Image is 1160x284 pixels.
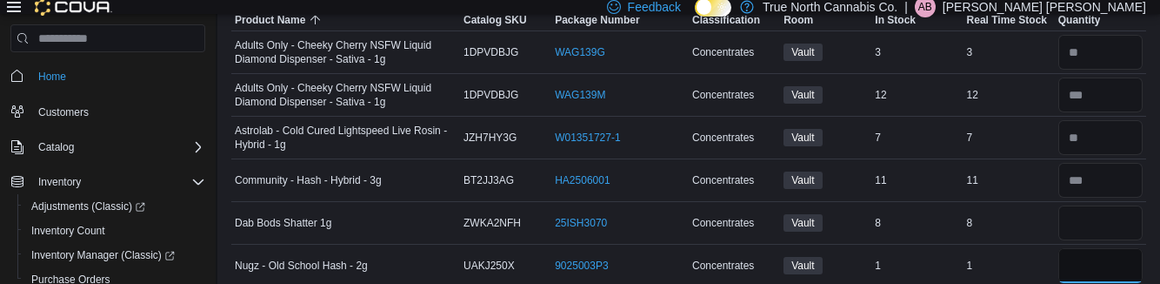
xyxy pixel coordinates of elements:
a: Adjustments (Classic) [24,196,152,217]
a: HA2506001 [555,173,610,187]
span: Adults Only - Cheeky Cherry NSFW Liquid Diamond Dispenser - Sativa - 1g [235,81,457,109]
button: Home [3,63,212,88]
button: Catalog [31,137,81,158]
span: Home [31,64,205,86]
span: Vault [791,130,814,145]
span: BT2JJ3AG [463,173,514,187]
span: Inventory Count [24,220,205,241]
span: Concentrates [692,45,754,59]
div: 11 [963,170,1055,191]
span: UAKJ250X [463,259,515,273]
button: Catalog SKU [460,10,551,30]
div: 1 [963,255,1055,276]
div: 12 [963,85,1055,105]
span: Vault [783,172,822,189]
span: Dab Bods Shatter 1g [235,216,331,230]
span: Concentrates [692,131,754,145]
a: Inventory Manager (Classic) [24,245,182,266]
div: 1 [871,255,963,276]
span: Concentrates [692,259,754,273]
a: Inventory Count [24,220,112,241]
a: W01351727-1 [555,131,620,145]
button: Customers [3,99,212,125]
span: Vault [791,87,814,103]
span: Vault [791,44,814,60]
button: Package Number [551,10,689,30]
span: Concentrates [692,88,754,102]
span: Catalog [31,137,205,158]
a: WAG139M [555,88,605,102]
a: Customers [31,102,96,123]
span: Catalog SKU [463,13,527,27]
span: Vault [791,258,814,274]
span: JZH7HY3G [463,131,517,145]
span: Catalog [38,140,74,154]
button: Catalog [3,135,212,159]
span: 1DPVDBJG [463,88,518,102]
a: Adjustments (Classic) [17,194,212,219]
a: Inventory Manager (Classic) [17,243,212,267]
span: Product Name [235,13,305,27]
span: Concentrates [692,216,754,230]
span: ZWKA2NFH [463,216,521,230]
span: Vault [783,86,822,104]
a: Home [31,66,73,87]
span: Vault [783,257,822,274]
span: Vault [791,215,814,231]
span: Adults Only - Cheeky Cherry NSFW Liquid Diamond Dispenser - Sativa - 1g [235,38,457,66]
span: Vault [791,172,814,188]
span: Vault [783,44,822,61]
span: Package Number [555,13,639,27]
span: Inventory [38,175,81,189]
span: Inventory Manager (Classic) [24,245,205,266]
span: Astrolab - Cold Cured Lightspeed Live Rosin - Hybrid - 1g [235,124,457,152]
div: 3 [871,42,963,63]
div: 12 [871,85,963,105]
span: Inventory [31,172,205,193]
button: Product Name [231,10,460,30]
div: 7 [963,127,1055,148]
span: Community - Hash - Hybrid - 3g [235,173,382,187]
span: Customers [38,105,89,119]
span: 1DPVDBJG [463,45,518,59]
a: 9025003P3 [555,259,608,273]
span: Vault [783,129,822,146]
span: Adjustments (Classic) [31,199,145,213]
button: Inventory [3,170,212,194]
span: Vault [783,214,822,232]
div: 8 [871,213,963,233]
span: Inventory Manager (Classic) [31,248,175,262]
span: Home [38,70,66,84]
span: Adjustments (Classic) [24,196,205,217]
button: Inventory Count [17,219,212,243]
div: 3 [963,42,1055,63]
div: 8 [963,213,1055,233]
span: Concentrates [692,173,754,187]
a: 25ISH3070 [555,216,607,230]
div: 7 [871,127,963,148]
span: Customers [31,101,205,123]
span: Inventory Count [31,224,105,238]
div: 11 [871,170,963,191]
button: Inventory [31,172,88,193]
span: Nugz - Old School Hash - 2g [235,259,368,273]
a: WAG139G [555,45,605,59]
